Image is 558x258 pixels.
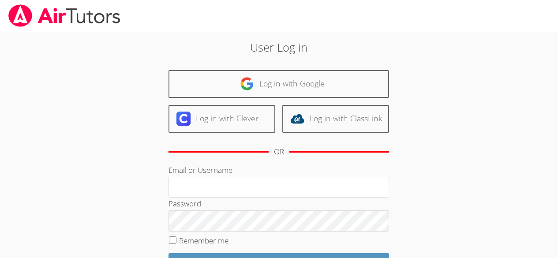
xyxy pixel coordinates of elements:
[290,112,304,126] img: classlink-logo-d6bb404cc1216ec64c9a2012d9dc4662098be43eaf13dc465df04b49fa7ab582.svg
[282,105,389,133] a: Log in with ClassLink
[128,39,430,56] h2: User Log in
[179,236,228,246] label: Remember me
[169,105,275,133] a: Log in with Clever
[240,77,254,91] img: google-logo-50288ca7cdecda66e5e0955fdab243c47b7ad437acaf1139b6f446037453330a.svg
[176,112,191,126] img: clever-logo-6eab21bc6e7a338710f1a6ff85c0baf02591cd810cc4098c63d3a4b26e2feb20.svg
[169,70,389,98] a: Log in with Google
[169,198,201,209] label: Password
[169,165,232,175] label: Email or Username
[274,146,284,158] div: OR
[7,4,121,27] img: airtutors_banner-c4298cdbf04f3fff15de1276eac7730deb9818008684d7c2e4769d2f7ddbe033.png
